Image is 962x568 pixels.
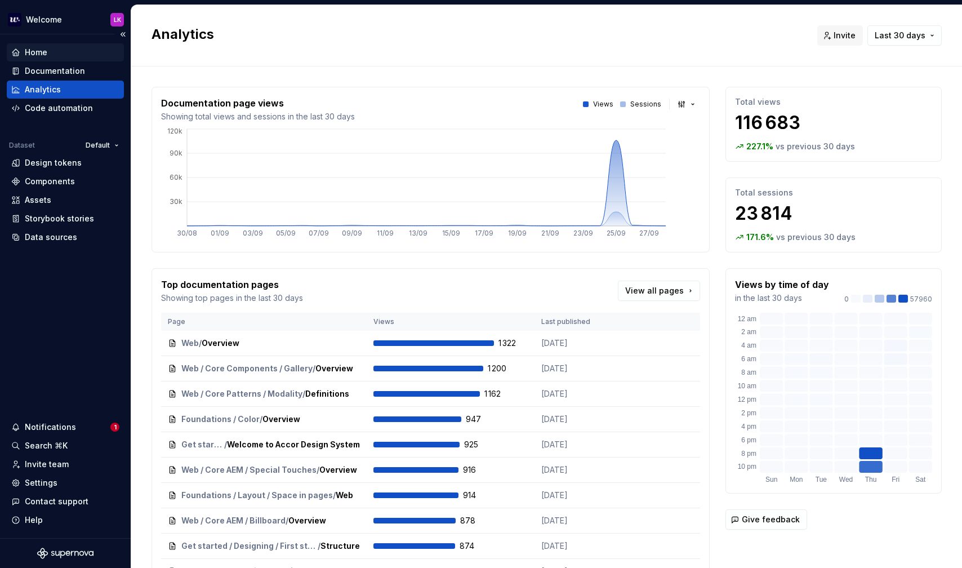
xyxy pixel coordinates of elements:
tspan: 30k [170,197,182,206]
span: / [313,363,315,374]
div: Data sources [25,232,77,243]
span: 874 [460,540,489,552]
div: Code automation [25,103,93,114]
text: 6 pm [741,436,756,444]
div: Storybook stories [25,213,94,224]
span: Web [181,338,199,349]
button: Help [7,511,124,529]
div: Analytics [25,84,61,95]
a: Storybook stories [7,210,124,228]
img: 605a6a57-6d48-4b1b-b82b-b0bc8b12f237.png [8,13,21,26]
span: Overview [315,363,353,374]
button: Give feedback [725,509,807,530]
span: / [199,338,202,349]
text: 2 am [741,328,756,336]
tspan: 17/09 [475,229,493,237]
tspan: 90k [170,149,182,157]
span: 1 322 [498,338,528,349]
svg: Supernova Logo [37,548,93,559]
button: Collapse sidebar [115,26,131,42]
span: / [224,439,227,450]
span: Get started / Designing / First steps [181,540,318,552]
span: 925 [464,439,493,450]
tspan: 30/08 [177,229,197,237]
tspan: 19/09 [508,229,527,237]
p: Showing total views and sessions in the last 30 days [161,111,355,122]
p: Sessions [630,100,661,109]
span: Overview [262,414,300,425]
div: Home [25,47,47,58]
tspan: 03/09 [243,229,263,237]
p: in the last 30 days [735,292,829,304]
span: / [318,540,320,552]
span: Web / Core Components / Gallery [181,363,313,374]
span: 1 200 [488,363,517,374]
p: 227.1 % [746,141,773,152]
button: Invite [817,25,863,46]
div: Help [25,514,43,526]
p: Top documentation pages [161,278,303,291]
div: LK [114,15,121,24]
p: 116 683 [735,112,932,134]
text: Sat [915,476,926,483]
p: Documentation page views [161,96,355,110]
tspan: 60k [170,173,182,181]
p: [DATE] [541,388,626,400]
a: Analytics [7,81,124,99]
span: View all pages [625,285,684,296]
p: Views by time of day [735,278,829,291]
div: Invite team [25,459,69,470]
span: Overview [288,515,326,526]
a: Settings [7,474,124,492]
p: Views [593,100,613,109]
p: vs previous 30 days [776,141,855,152]
th: Page [161,313,367,331]
text: 10 pm [738,463,756,471]
span: Structure [320,540,360,552]
span: Web / Core AEM / Special Touches [181,464,317,476]
tspan: 25/09 [607,229,626,237]
span: Last 30 days [875,30,925,41]
span: / [260,414,262,425]
tspan: 23/09 [573,229,593,237]
span: Foundations / Layout / Space in pages [181,490,333,501]
text: 2 pm [741,409,756,417]
th: Last published [535,313,633,331]
text: 4 am [741,341,756,349]
a: Assets [7,191,124,209]
text: Sun [765,476,777,483]
p: [DATE] [541,515,626,526]
tspan: 05/09 [276,229,296,237]
a: Data sources [7,228,124,246]
button: WelcomeLK [2,7,128,32]
p: [DATE] [541,363,626,374]
span: Overview [319,464,357,476]
span: / [302,388,305,400]
div: Notifications [25,421,76,433]
text: 8 pm [741,450,756,458]
text: 12 pm [738,396,756,403]
p: [DATE] [541,540,626,552]
span: Welcome to Accor Design System [227,439,360,450]
span: Overview [202,338,239,349]
tspan: 15/09 [442,229,460,237]
tspan: 09/09 [342,229,362,237]
span: Default [86,141,110,150]
span: Invite [834,30,856,41]
button: Contact support [7,492,124,511]
span: Give feedback [742,514,800,525]
p: [DATE] [541,464,626,476]
span: 916 [463,464,492,476]
p: Showing top pages in the last 30 days [161,292,303,304]
text: 10 am [738,382,756,390]
p: Total sessions [735,187,932,198]
text: Wed [839,476,853,483]
div: Dataset [9,141,35,150]
th: Views [367,313,535,331]
text: Tue [816,476,827,483]
a: Components [7,172,124,190]
span: Definitions [305,388,349,400]
span: 914 [463,490,492,501]
tspan: 11/09 [377,229,394,237]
